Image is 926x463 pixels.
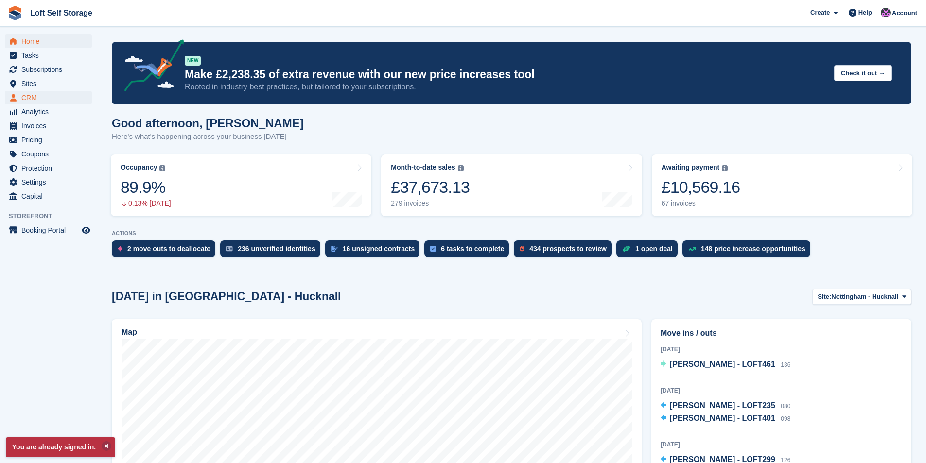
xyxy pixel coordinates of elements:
a: menu [5,91,92,104]
img: price-adjustments-announcement-icon-8257ccfd72463d97f412b2fc003d46551f7dbcb40ab6d574587a9cd5c0d94... [116,39,184,95]
a: menu [5,77,92,90]
img: icon-info-grey-7440780725fd019a000dd9b08b2336e03edf1995a4989e88bcd33f0948082b44.svg [458,165,464,171]
div: Month-to-date sales [391,163,455,171]
a: Month-to-date sales £37,673.13 279 invoices [381,154,642,216]
span: [PERSON_NAME] - LOFT235 [670,401,775,410]
img: verify_identity-adf6edd0f0f0b5bbfe63781bf79b02c33cf7c696d77639b501bdc392416b5a36.svg [226,246,233,252]
div: 236 unverified identities [238,245,315,253]
div: 434 prospects to review [529,245,607,253]
div: 1 open deal [635,245,673,253]
a: menu [5,133,92,147]
span: Nottingham - Hucknall [831,292,898,302]
img: Amy Wright [881,8,891,17]
div: Awaiting payment [662,163,720,171]
span: Booking Portal [21,223,80,237]
span: Create [810,8,830,17]
h2: Map [122,328,137,337]
a: 148 price increase opportunities [682,240,815,262]
a: 2 move outs to deallocate [112,240,220,262]
a: menu [5,105,92,119]
a: menu [5,189,92,203]
a: menu [5,175,92,189]
span: Protection [21,161,80,175]
a: Awaiting payment £10,569.16 67 invoices [652,154,912,216]
div: 279 invoices [391,199,470,207]
div: 89.9% [121,177,171,197]
span: Subscriptions [21,63,80,76]
a: menu [5,147,92,161]
a: Occupancy 89.9% 0.13% [DATE] [111,154,371,216]
div: NEW [185,56,201,66]
div: 6 tasks to complete [441,245,504,253]
p: Here's what's happening across your business [DATE] [112,131,304,142]
span: Home [21,34,80,48]
a: [PERSON_NAME] - LOFT401 098 [661,412,790,425]
div: £37,673.13 [391,177,470,197]
a: 434 prospects to review [514,240,616,262]
div: [DATE] [661,440,902,449]
a: [PERSON_NAME] - LOFT461 136 [661,359,790,371]
span: 136 [781,361,790,368]
div: [DATE] [661,345,902,354]
span: Pricing [21,133,80,147]
img: stora-icon-8386f47178a22dfd0bd8f6a31ec36ba5ce8667c1dd55bd0f319d3a0aa187defe.svg [8,6,22,20]
span: Storefront [9,211,97,221]
span: Help [858,8,872,17]
a: 1 open deal [616,240,682,262]
p: Make £2,238.35 of extra revenue with our new price increases tool [185,68,826,82]
h1: Good afternoon, [PERSON_NAME] [112,117,304,130]
img: prospect-51fa495bee0391a8d652442698ab0144808aea92771e9ea1ae160a38d050c398.svg [520,246,524,252]
a: menu [5,223,92,237]
div: 148 price increase opportunities [701,245,805,253]
a: [PERSON_NAME] - LOFT235 080 [661,400,790,412]
img: deal-1b604bf984904fb50ccaf53a9ad4b4a5d6e5aea283cecdc64d6e3604feb123c2.svg [622,245,630,252]
h2: Move ins / outs [661,327,902,339]
span: Sites [21,77,80,90]
a: menu [5,34,92,48]
img: icon-info-grey-7440780725fd019a000dd9b08b2336e03edf1995a4989e88bcd33f0948082b44.svg [159,165,165,171]
p: Rooted in industry best practices, but tailored to your subscriptions. [185,82,826,92]
img: move_outs_to_deallocate_icon-f764333ba52eb49d3ac5e1228854f67142a1ed5810a6f6cc68b1a99e826820c5.svg [118,246,122,252]
div: £10,569.16 [662,177,740,197]
span: Tasks [21,49,80,62]
div: Occupancy [121,163,157,171]
a: 16 unsigned contracts [325,240,425,262]
p: You are already signed in. [6,437,115,457]
div: 2 move outs to deallocate [127,245,210,253]
a: menu [5,49,92,62]
div: 67 invoices [662,199,740,207]
a: menu [5,63,92,76]
span: Capital [21,189,80,203]
a: 236 unverified identities [220,240,325,262]
a: Preview store [80,224,92,236]
a: 6 tasks to complete [424,240,514,262]
span: Analytics [21,105,80,119]
span: Account [892,8,917,18]
div: 0.13% [DATE] [121,199,171,207]
span: Invoices [21,119,80,133]
span: 098 [781,415,790,422]
span: [PERSON_NAME] - LOFT401 [670,414,775,422]
span: [PERSON_NAME] - LOFT461 [670,360,775,368]
div: 16 unsigned contracts [343,245,415,253]
span: Coupons [21,147,80,161]
span: 080 [781,403,790,410]
span: Settings [21,175,80,189]
p: ACTIONS [112,230,911,237]
span: CRM [21,91,80,104]
a: menu [5,119,92,133]
img: price_increase_opportunities-93ffe204e8149a01c8c9dc8f82e8f89637d9d84a8eef4429ea346261dce0b2c0.svg [688,247,696,251]
div: [DATE] [661,386,902,395]
button: Site: Nottingham - Hucknall [812,289,911,305]
a: Loft Self Storage [26,5,96,21]
img: contract_signature_icon-13c848040528278c33f63329250d36e43548de30e8caae1d1a13099fd9432cc5.svg [331,246,338,252]
a: menu [5,161,92,175]
h2: [DATE] in [GEOGRAPHIC_DATA] - Hucknall [112,290,341,303]
span: Site: [818,292,831,302]
img: task-75834270c22a3079a89374b754ae025e5fb1db73e45f91037f5363f120a921f8.svg [430,246,436,252]
img: icon-info-grey-7440780725fd019a000dd9b08b2336e03edf1995a4989e88bcd33f0948082b44.svg [722,165,728,171]
button: Check it out → [834,65,892,81]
